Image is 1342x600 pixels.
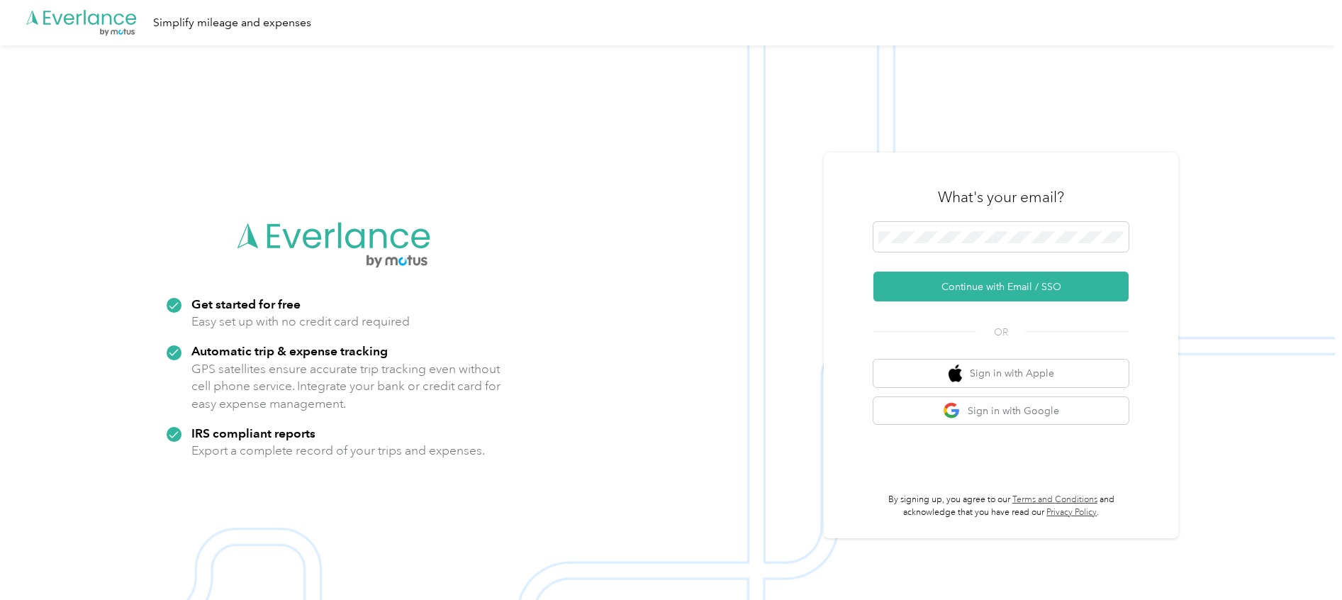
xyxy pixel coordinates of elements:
[873,397,1129,425] button: google logoSign in with Google
[191,296,301,311] strong: Get started for free
[873,494,1129,518] p: By signing up, you agree to our and acknowledge that you have read our .
[1046,507,1097,518] a: Privacy Policy
[191,442,485,460] p: Export a complete record of your trips and expenses.
[938,187,1064,207] h3: What's your email?
[191,313,410,330] p: Easy set up with no credit card required
[873,272,1129,301] button: Continue with Email / SSO
[191,360,501,413] p: GPS satellites ensure accurate trip tracking even without cell phone service. Integrate your bank...
[873,360,1129,387] button: apple logoSign in with Apple
[949,365,963,382] img: apple logo
[191,426,315,440] strong: IRS compliant reports
[1012,494,1097,505] a: Terms and Conditions
[976,325,1026,340] span: OR
[191,343,388,358] strong: Automatic trip & expense tracking
[153,14,311,32] div: Simplify mileage and expenses
[943,402,961,420] img: google logo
